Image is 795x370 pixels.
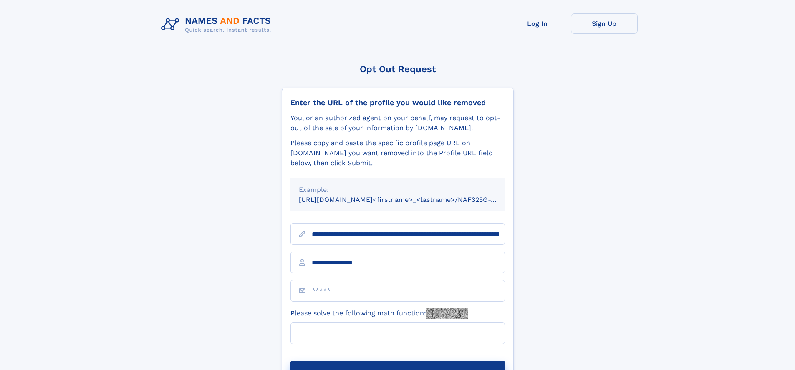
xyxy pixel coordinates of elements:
div: You, or an authorized agent on your behalf, may request to opt-out of the sale of your informatio... [290,113,505,133]
div: Opt Out Request [282,64,514,74]
div: Enter the URL of the profile you would like removed [290,98,505,107]
label: Please solve the following math function: [290,308,468,319]
a: Sign Up [571,13,638,34]
div: Example: [299,185,497,195]
div: Please copy and paste the specific profile page URL on [DOMAIN_NAME] you want removed into the Pr... [290,138,505,168]
small: [URL][DOMAIN_NAME]<firstname>_<lastname>/NAF325G-xxxxxxxx [299,196,521,204]
img: Logo Names and Facts [158,13,278,36]
a: Log In [504,13,571,34]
